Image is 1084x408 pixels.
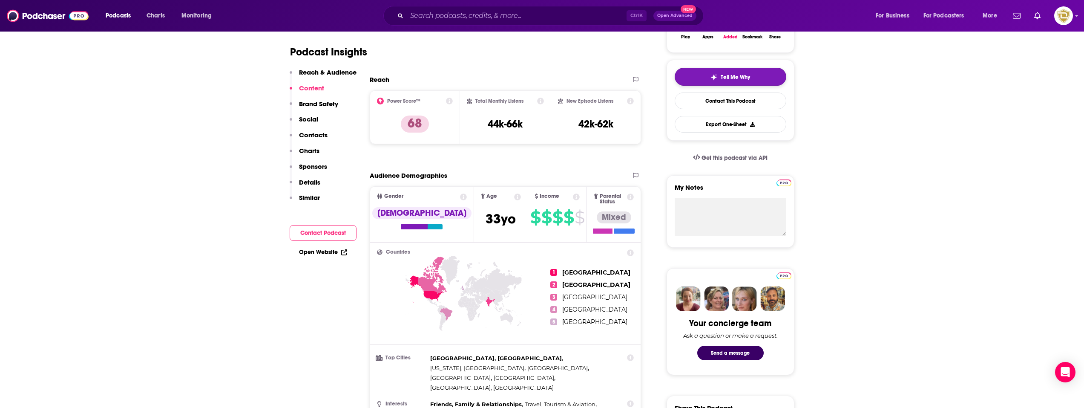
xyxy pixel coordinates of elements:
span: [GEOGRAPHIC_DATA] [562,293,627,301]
img: Barbara Profile [704,286,729,311]
h3: 44k-66k [488,118,523,130]
p: Details [299,178,320,186]
span: Gender [384,194,403,199]
button: Send a message [697,346,764,360]
img: Sydney Profile [676,286,701,311]
button: Sponsors [290,162,327,178]
span: [GEOGRAPHIC_DATA] [562,306,627,313]
h2: Total Monthly Listens [475,98,523,104]
span: [GEOGRAPHIC_DATA], [GEOGRAPHIC_DATA] [430,384,554,391]
p: Contacts [299,131,328,139]
button: Show profile menu [1054,6,1073,25]
p: Charts [299,147,319,155]
button: open menu [870,9,920,23]
button: Brand Safety [290,100,338,116]
button: open menu [175,9,223,23]
span: [GEOGRAPHIC_DATA], [GEOGRAPHIC_DATA] [430,355,562,362]
img: Podchaser - Follow, Share and Rate Podcasts [7,8,89,24]
div: [DEMOGRAPHIC_DATA] [372,207,472,219]
span: , [494,373,555,383]
span: $ [530,211,541,224]
span: , [430,363,526,373]
img: Podchaser Pro [776,272,791,279]
span: , [430,373,492,383]
button: Open AdvancedNew [653,11,696,21]
h2: Audience Demographics [370,171,447,179]
a: Charts [141,9,170,23]
h2: Reach [370,75,389,84]
button: Reach & Audience [290,68,357,84]
h3: 42k-62k [578,118,613,130]
a: Show notifications dropdown [1009,9,1024,23]
span: [GEOGRAPHIC_DATA] [494,374,554,381]
span: Podcasts [106,10,131,22]
span: $ [541,211,552,224]
p: 68 [401,116,429,133]
a: Pro website [776,271,791,279]
p: Content [299,84,324,92]
img: Podchaser Pro [776,179,791,186]
button: Content [290,84,324,100]
span: 5 [550,318,557,325]
button: open menu [100,9,142,23]
img: Jon Profile [760,286,785,311]
button: Charts [290,147,319,162]
div: Your concierge team [689,318,771,329]
img: Jules Profile [732,286,757,311]
button: Contacts [290,131,328,147]
label: My Notes [675,183,786,198]
span: [GEOGRAPHIC_DATA] [562,318,627,326]
button: Contact Podcast [290,225,357,241]
span: Travel, Tourism & Aviation [525,401,595,408]
span: Countries [386,249,410,255]
div: Added [723,35,738,40]
span: , [430,353,563,363]
span: 4 [550,306,557,313]
p: Sponsors [299,162,327,171]
div: Ask a question or make a request. [683,332,778,339]
a: Open Website [299,249,347,256]
button: tell me why sparkleTell Me Why [675,68,786,86]
span: New [681,5,696,13]
span: $ [564,211,574,224]
span: [GEOGRAPHIC_DATA] [527,365,588,371]
div: Play [681,35,690,40]
span: [GEOGRAPHIC_DATA] [430,374,491,381]
span: Open Advanced [657,14,693,18]
input: Search podcasts, credits, & more... [407,9,627,23]
span: $ [575,211,584,224]
span: Logged in as desouzainjurylawyers [1054,6,1073,25]
button: Social [290,115,318,131]
h1: Podcast Insights [290,46,367,58]
div: Search podcasts, credits, & more... [391,6,712,26]
span: 33 yo [486,211,516,227]
span: [GEOGRAPHIC_DATA] [562,269,630,276]
a: Show notifications dropdown [1031,9,1044,23]
h3: Interests [377,401,427,407]
button: Details [290,178,320,194]
span: Tell Me Why [721,74,750,81]
span: Friends, Family & Relationships [430,401,522,408]
span: Income [540,194,559,199]
button: Export One-Sheet [675,116,786,133]
p: Reach & Audience [299,68,357,76]
p: Brand Safety [299,100,338,108]
span: 1 [550,269,557,276]
span: $ [552,211,563,224]
button: open menu [977,9,1008,23]
div: Bookmark [742,35,762,40]
div: Open Intercom Messenger [1055,362,1075,382]
span: 2 [550,281,557,288]
a: Get this podcast via API [686,148,775,168]
span: Monitoring [181,10,212,22]
img: tell me why sparkle [710,74,717,81]
span: , [527,363,589,373]
span: [GEOGRAPHIC_DATA] [562,281,630,289]
span: For Business [876,10,909,22]
span: For Podcasters [923,10,964,22]
span: Ctrl K [627,10,647,21]
span: Get this podcast via API [702,154,768,162]
a: Contact This Podcast [675,93,786,109]
a: Pro website [776,178,791,186]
